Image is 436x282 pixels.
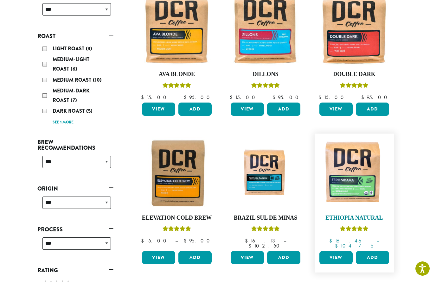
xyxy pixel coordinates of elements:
span: – [284,237,286,244]
span: $ [318,94,324,101]
span: Dark Roast [53,107,86,115]
button: Add [356,251,389,264]
button: Add [267,103,300,116]
span: $ [245,237,250,244]
bdi: 102.50 [248,242,282,249]
bdi: 15.00 [230,94,258,101]
span: $ [141,94,146,101]
h4: Ethiopia Natural [318,215,391,222]
span: $ [230,94,235,101]
h4: Ava Blonde [140,71,213,78]
img: Fazenda-Rainha_12oz_Mockup.jpg [229,146,302,200]
span: – [175,94,178,101]
button: Add [178,251,212,264]
span: – [264,94,266,101]
a: Ethiopia NaturalRated 5.00 out of 5 [318,137,391,249]
bdi: 16.46 [329,237,370,244]
h4: Elevation Cold Brew [140,215,213,222]
h4: Double Dark [318,71,391,78]
a: See 1 more [53,119,74,126]
span: $ [329,237,335,244]
h4: Brazil Sul De Minas [229,215,302,222]
a: Brew Recommendations [37,137,113,153]
span: (5) [86,107,93,115]
span: $ [361,94,367,101]
img: Elevation-Cold-Brew-300x300.jpg [140,137,213,210]
span: $ [248,242,254,249]
span: Medium-Dark Roast [53,87,90,104]
div: Process [37,235,113,257]
div: DCR Coffees [37,1,113,23]
span: – [175,237,178,244]
span: (10) [93,76,102,84]
h4: Dillons [229,71,302,78]
a: View [319,103,353,116]
div: Rated 5.00 out of 5 [251,82,280,91]
button: Add [356,103,389,116]
a: Brazil Sul De MinasRated 5.00 out of 5 [229,137,302,249]
div: Roast [37,41,113,129]
div: Rated 4.50 out of 5 [340,82,369,91]
span: (7) [71,97,77,104]
button: Add [267,251,300,264]
img: DCR-Fero-Sidama-Coffee-Bag-2019-300x300.png [318,137,391,210]
a: View [319,251,353,264]
bdi: 15.00 [318,94,347,101]
a: Rating [37,265,113,276]
span: $ [335,242,340,249]
bdi: 16.13 [245,237,278,244]
span: $ [272,94,278,101]
div: Rated 5.00 out of 5 [340,225,369,235]
div: Rated 5.00 out of 5 [163,82,191,91]
bdi: 95.00 [184,237,213,244]
span: Medium Roast [53,76,93,84]
bdi: 104.75 [335,242,374,249]
bdi: 95.00 [361,94,390,101]
a: View [231,251,264,264]
span: – [353,94,355,101]
bdi: 15.00 [141,94,169,101]
bdi: 95.00 [272,94,301,101]
span: Medium-Light Roast [53,56,89,72]
div: Rated 5.00 out of 5 [163,225,191,235]
div: Brew Recommendations [37,153,113,176]
span: $ [141,237,146,244]
span: (6) [71,65,77,72]
a: Origin [37,183,113,194]
a: View [231,103,264,116]
span: (3) [86,45,92,52]
span: Light Roast [53,45,86,52]
div: Origin [37,194,113,216]
a: View [142,251,175,264]
span: – [376,237,379,244]
bdi: 15.00 [141,237,169,244]
div: Rated 5.00 out of 5 [251,225,280,235]
a: View [142,103,175,116]
span: $ [184,94,189,101]
a: Process [37,224,113,235]
bdi: 95.00 [184,94,213,101]
a: Roast [37,31,113,41]
span: $ [184,237,189,244]
a: Elevation Cold BrewRated 5.00 out of 5 [140,137,213,249]
button: Add [178,103,212,116]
